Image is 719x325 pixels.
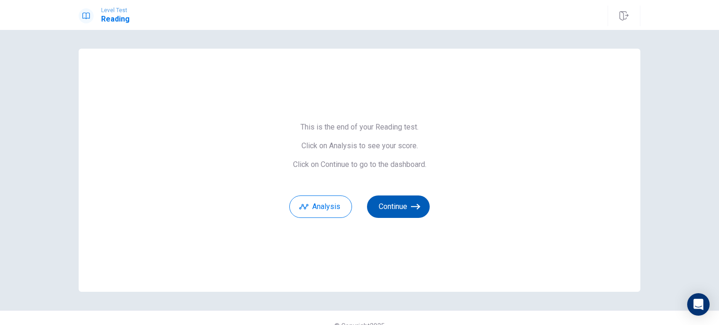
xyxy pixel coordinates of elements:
div: Open Intercom Messenger [687,293,710,316]
span: This is the end of your Reading test. Click on Analysis to see your score. Click on Continue to g... [289,123,430,169]
button: Analysis [289,195,352,218]
h1: Reading [101,14,130,25]
button: Continue [367,195,430,218]
span: Level Test [101,7,130,14]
